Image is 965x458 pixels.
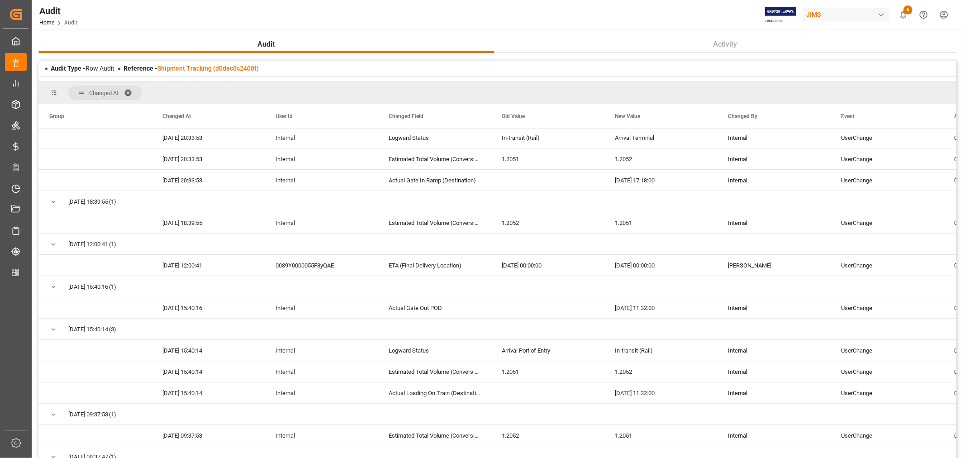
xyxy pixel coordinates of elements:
[265,127,378,148] div: Internal
[604,361,717,382] div: 1.2052
[378,361,491,382] div: Estimated Total Volume (Conversion)
[68,234,108,255] span: [DATE] 12:00:41
[109,277,116,297] span: (1)
[604,255,717,276] div: [DATE] 00:00:00
[830,212,943,233] div: UserChange
[604,425,717,446] div: 1.2051
[903,5,913,14] span: 6
[51,64,114,73] div: Row Audit
[38,36,494,53] button: Audit
[109,319,116,340] span: (3)
[378,425,491,446] div: Estimated Total Volume (Conversion)
[152,425,265,446] div: [DATE] 09:37:53
[389,113,423,119] span: Changed Field
[717,425,830,446] div: Internal
[89,90,119,96] span: Changed At
[265,148,378,169] div: Internal
[830,255,943,276] div: UserChange
[378,382,491,403] div: Actual Loading On Train (Destination)
[494,36,956,53] button: Activity
[491,361,604,382] div: 1.2051
[491,127,604,148] div: In-transit (Rail)
[803,6,893,23] button: JIMS
[604,297,717,318] div: [DATE] 11:32:00
[265,361,378,382] div: Internal
[152,170,265,191] div: [DATE] 20:33:53
[265,382,378,403] div: Internal
[491,340,604,361] div: Arrival Port of Entry
[152,361,265,382] div: [DATE] 15:40:14
[276,113,293,119] span: User Id
[841,113,855,119] span: Event
[604,382,717,403] div: [DATE] 11:32:00
[717,361,830,382] div: Internal
[378,297,491,318] div: Actual Gate Out POD
[51,65,86,72] span: Audit Type -
[604,212,717,233] div: 1.2051
[68,277,108,297] span: [DATE] 15:40:16
[49,113,64,119] span: Group
[604,340,717,361] div: In-transit (Rail)
[152,340,265,361] div: [DATE] 15:40:14
[765,7,796,23] img: Exertis%20JAM%20-%20Email%20Logo.jpg_1722504956.jpg
[109,191,116,212] span: (1)
[604,127,717,148] div: Arrival Terminal
[830,361,943,382] div: UserChange
[803,8,889,21] div: JIMS
[717,127,830,148] div: Internal
[913,5,934,25] button: Help Center
[830,425,943,446] div: UserChange
[893,5,913,25] button: show 6 new notifications
[109,234,116,255] span: (1)
[152,148,265,169] div: [DATE] 20:33:53
[378,340,491,361] div: Logward Status
[491,148,604,169] div: 1.2051
[162,113,191,119] span: Changed At
[717,255,830,276] div: [PERSON_NAME]
[124,65,259,72] span: Reference -
[378,255,491,276] div: ETA (Final Delivery Location)
[717,170,830,191] div: Internal
[68,319,108,340] span: [DATE] 15:40:14
[502,113,525,119] span: Old Value
[39,4,77,18] div: Audit
[830,127,943,148] div: UserChange
[68,404,108,425] span: [DATE] 09:37:53
[378,148,491,169] div: Estimated Total Volume (Conversion)
[830,382,943,403] div: UserChange
[152,382,265,403] div: [DATE] 15:40:14
[491,255,604,276] div: [DATE] 00:00:00
[717,297,830,318] div: Internal
[152,297,265,318] div: [DATE] 15:40:16
[728,113,757,119] span: Changed By
[491,212,604,233] div: 1.2052
[152,127,265,148] div: [DATE] 20:33:53
[830,297,943,318] div: UserChange
[39,19,54,26] a: Home
[109,404,116,425] span: (1)
[265,255,378,276] div: 0039Y0000055F8yQAE
[157,65,259,72] a: Shipment Tracking (d0dac0c2400f)
[830,170,943,191] div: UserChange
[378,127,491,148] div: Logward Status
[265,212,378,233] div: Internal
[265,170,378,191] div: Internal
[717,148,830,169] div: Internal
[830,340,943,361] div: UserChange
[615,113,640,119] span: New Value
[254,39,279,50] span: Audit
[265,425,378,446] div: Internal
[717,382,830,403] div: Internal
[717,212,830,233] div: Internal
[265,297,378,318] div: Internal
[378,212,491,233] div: Estimated Total Volume (Conversion)
[710,39,741,50] span: Activity
[265,340,378,361] div: Internal
[491,425,604,446] div: 1.2052
[68,191,108,212] span: [DATE] 18:39:55
[717,340,830,361] div: Internal
[604,170,717,191] div: [DATE] 17:18:00
[378,170,491,191] div: Actual Gate In Ramp (Destination)
[152,255,265,276] div: [DATE] 12:00:41
[830,148,943,169] div: UserChange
